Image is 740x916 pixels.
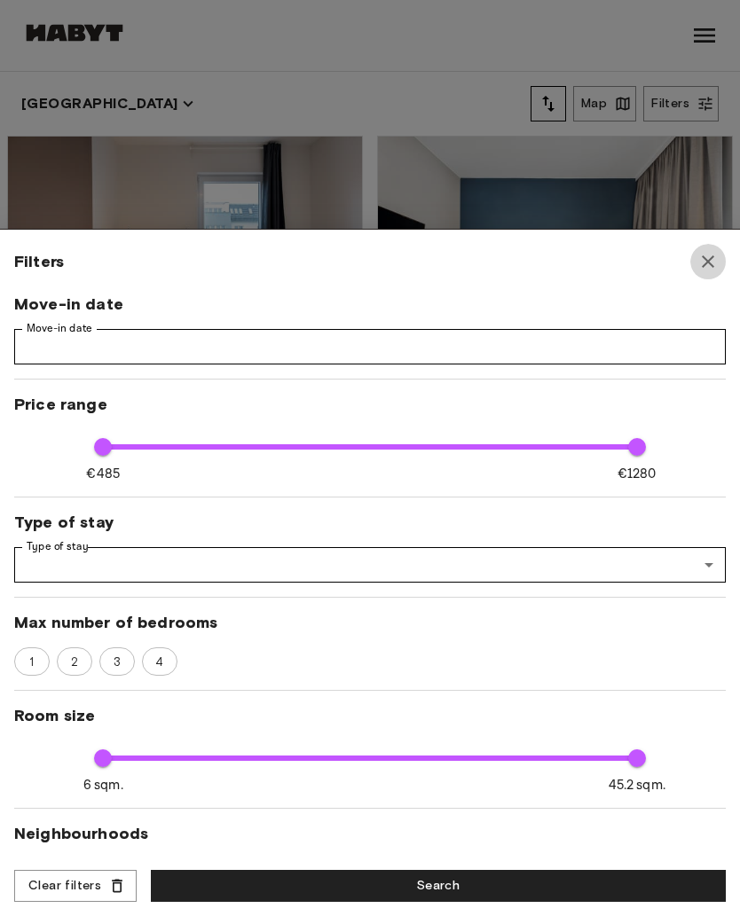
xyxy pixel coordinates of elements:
span: €485 [86,465,120,483]
button: Clear filters [14,870,137,903]
span: Neighbourhoods [14,823,726,844]
div: 4 [142,647,177,676]
span: 4 [146,654,173,671]
span: 3 [104,654,130,671]
span: Max number of bedrooms [14,612,726,633]
label: Move-in date [27,321,92,336]
span: 1 [20,654,43,671]
span: Room size [14,705,726,726]
div: 2 [57,647,92,676]
div: 1 [14,647,50,676]
span: Type of stay [14,512,726,533]
span: 6 sqm. [83,776,123,795]
span: €1280 [618,465,657,483]
button: Search [151,870,726,903]
span: Filters [14,251,64,272]
div: 3 [99,647,135,676]
input: Choose date [14,329,726,364]
label: Type of stay [27,539,89,554]
span: Price range [14,394,726,415]
span: Move-in date [14,294,726,315]
span: 2 [61,654,88,671]
span: 45.2 sqm. [609,776,665,795]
